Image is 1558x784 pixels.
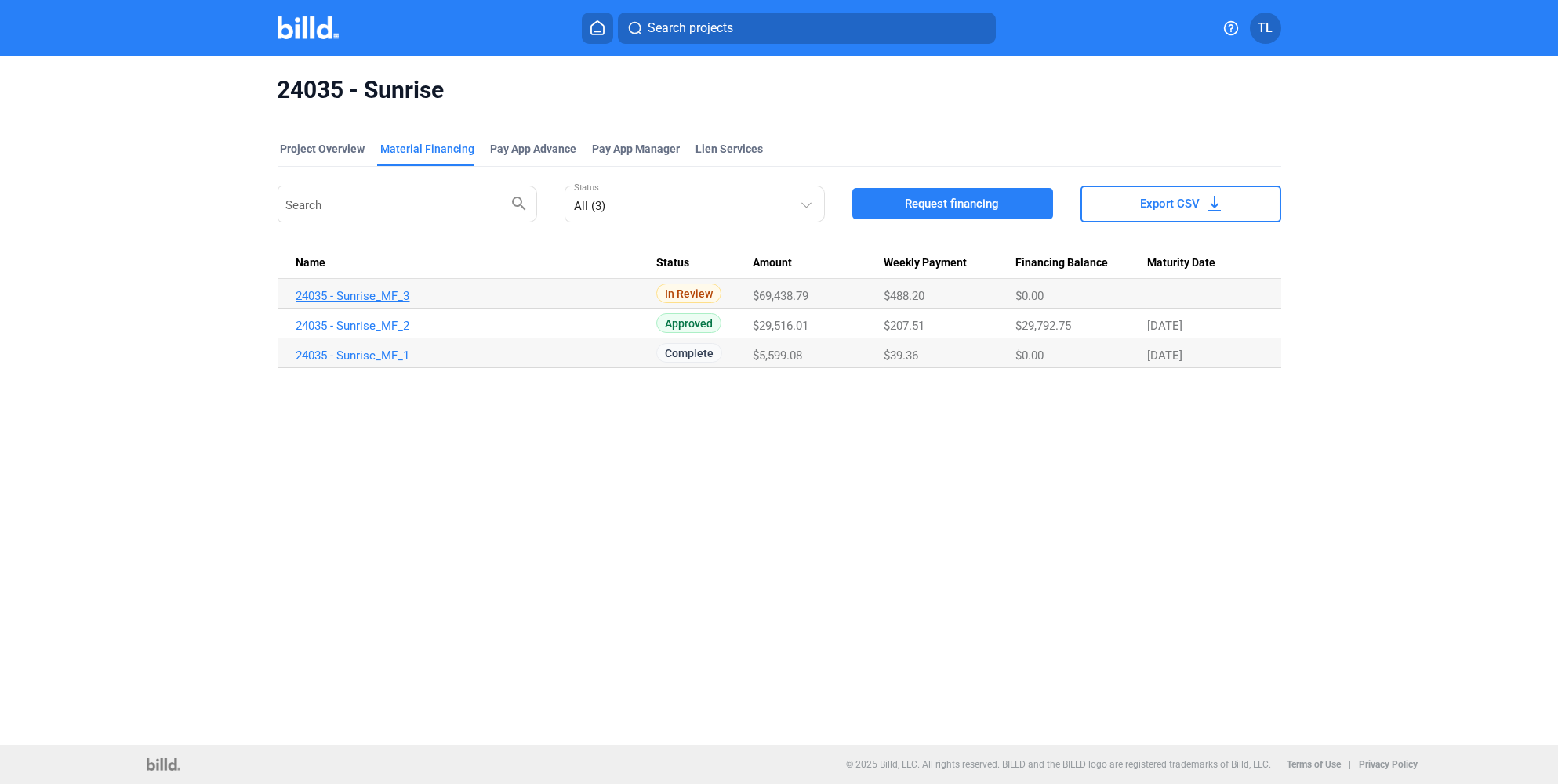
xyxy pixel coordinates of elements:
span: [DATE] [1147,349,1182,363]
b: Terms of Use [1287,759,1341,770]
span: $29,516.01 [753,319,808,333]
span: $29,792.75 [1015,319,1071,333]
div: Material Financing [381,141,475,157]
span: TL [1258,19,1273,38]
span: $488.20 [884,289,924,303]
span: Maturity Date [1147,256,1215,270]
div: Status [656,256,753,270]
span: [DATE] [1147,319,1182,333]
span: $69,438.79 [753,289,808,303]
img: logo [147,758,180,771]
div: Project Overview [281,141,365,157]
a: 24035 - Sunrise_MF_2 [296,319,656,333]
span: $5,599.08 [753,349,802,363]
button: TL [1250,13,1281,44]
div: Name [296,256,656,270]
span: Amount [753,256,792,270]
button: Export CSV [1080,186,1281,222]
button: Search projects [618,13,996,44]
img: Billd Company Logo [278,16,340,39]
span: Financing Balance [1015,256,1108,270]
mat-select-trigger: All (3) [574,199,605,213]
span: 24035 - Sunrise [278,75,1281,105]
span: Weekly Payment [884,256,967,270]
b: Privacy Policy [1359,759,1418,770]
div: Pay App Advance [491,141,577,157]
div: Lien Services [696,141,764,157]
span: Approved [656,313,721,333]
span: Complete [656,343,722,363]
div: Maturity Date [1147,256,1262,270]
span: $39.36 [884,349,918,363]
div: Amount [753,256,884,270]
p: © 2025 Billd, LLC. All rights reserved. BILLD and the BILLD logo are registered trademarks of Bil... [846,759,1271,770]
span: In Review [656,284,721,303]
span: Name [296,256,326,270]
span: Search projects [648,19,733,38]
a: 24035 - Sunrise_MF_1 [296,349,656,363]
p: | [1349,759,1351,770]
span: Export CSV [1141,196,1200,211]
mat-icon: search [510,193,529,212]
span: $0.00 [1015,349,1044,363]
span: $207.51 [884,319,924,333]
span: Request financing [906,196,1000,211]
a: 24035 - Sunrise_MF_3 [296,289,656,303]
span: Pay App Manager [593,141,681,157]
span: Status [656,256,689,270]
div: Financing Balance [1015,256,1147,270]
div: Weekly Payment [884,256,1015,270]
button: Request financing [852,188,1053,219]
span: $0.00 [1015,289,1044,303]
